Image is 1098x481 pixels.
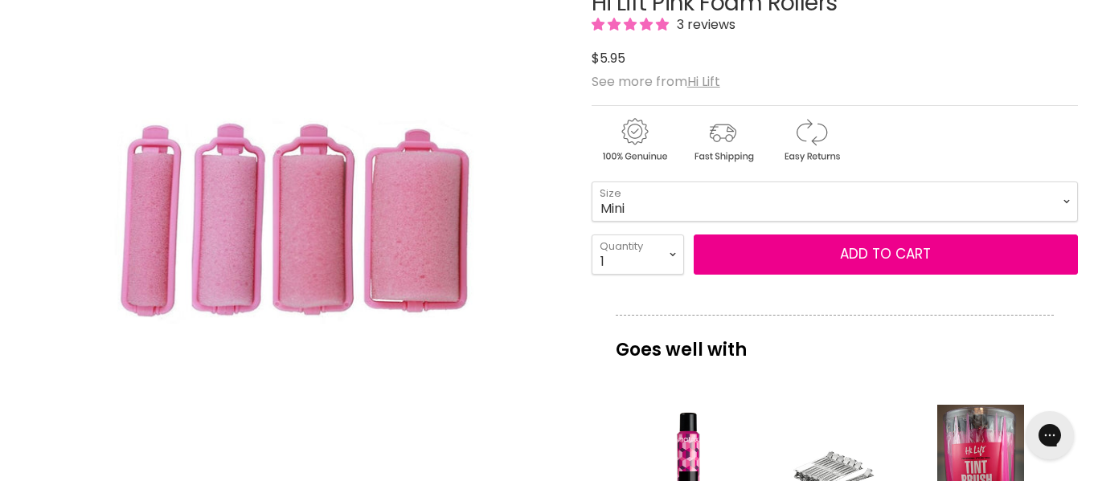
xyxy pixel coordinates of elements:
select: Quantity [592,234,684,275]
img: genuine.gif [592,116,677,165]
span: 5.00 stars [592,15,672,34]
img: shipping.gif [680,116,765,165]
a: Hi Lift [687,72,720,91]
span: Add to cart [840,244,931,263]
span: $5.95 [592,49,625,67]
button: Add to cart [694,234,1078,275]
p: Goes well with [616,315,1054,368]
img: returns.gif [768,116,854,165]
iframe: Gorgias live chat messenger [1018,406,1082,465]
span: See more from [592,72,720,91]
span: 3 reviews [672,15,735,34]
